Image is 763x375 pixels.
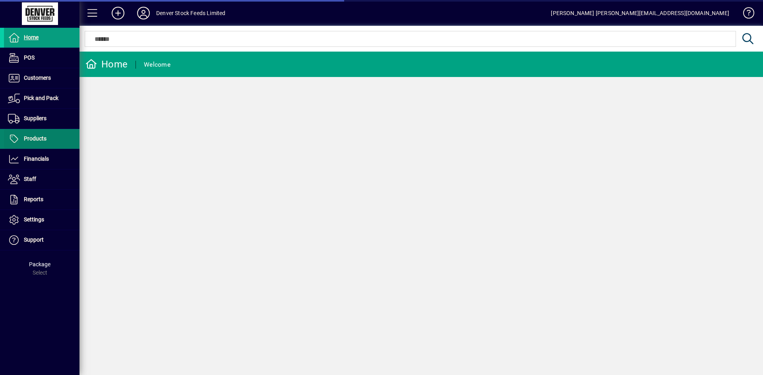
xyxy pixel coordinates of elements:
button: Add [105,6,131,20]
span: POS [24,54,35,61]
button: Profile [131,6,156,20]
div: [PERSON_NAME] [PERSON_NAME][EMAIL_ADDRESS][DOMAIN_NAME] [551,7,729,19]
a: Customers [4,68,79,88]
a: Staff [4,169,79,189]
span: Pick and Pack [24,95,58,101]
span: Home [24,34,39,40]
span: Reports [24,196,43,202]
a: Products [4,129,79,149]
div: Home [85,58,128,71]
span: Suppliers [24,115,46,121]
span: Customers [24,75,51,81]
a: POS [4,48,79,68]
div: Welcome [144,58,170,71]
a: Suppliers [4,109,79,129]
a: Pick and Pack [4,88,79,108]
a: Settings [4,210,79,230]
span: Financials [24,156,49,162]
div: Denver Stock Feeds Limited [156,7,226,19]
span: Support [24,237,44,243]
a: Financials [4,149,79,169]
span: Products [24,135,46,142]
span: Package [29,261,50,267]
span: Settings [24,216,44,223]
a: Knowledge Base [737,2,753,27]
a: Support [4,230,79,250]
span: Staff [24,176,36,182]
a: Reports [4,190,79,210]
